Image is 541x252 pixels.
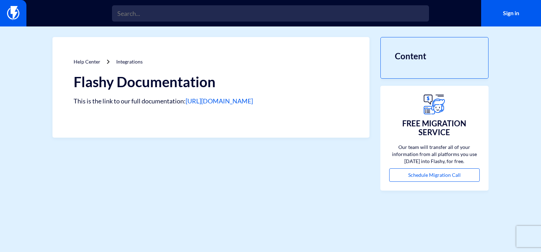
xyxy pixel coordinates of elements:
p: This is the link to our full documentation: [74,97,348,106]
a: Schedule Migration Call [389,168,480,182]
a: [URL][DOMAIN_NAME] [186,97,253,105]
a: Integrations [116,59,143,65]
p: Our team will transfer all of your information from all platforms you use [DATE] into Flashy, for... [389,144,480,165]
a: Help Center [74,59,100,65]
h3: Content [395,52,474,61]
h3: FREE MIGRATION SERVICE [389,119,480,136]
input: Search... [112,5,429,22]
h1: Flashy Documentation [74,74,348,90]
